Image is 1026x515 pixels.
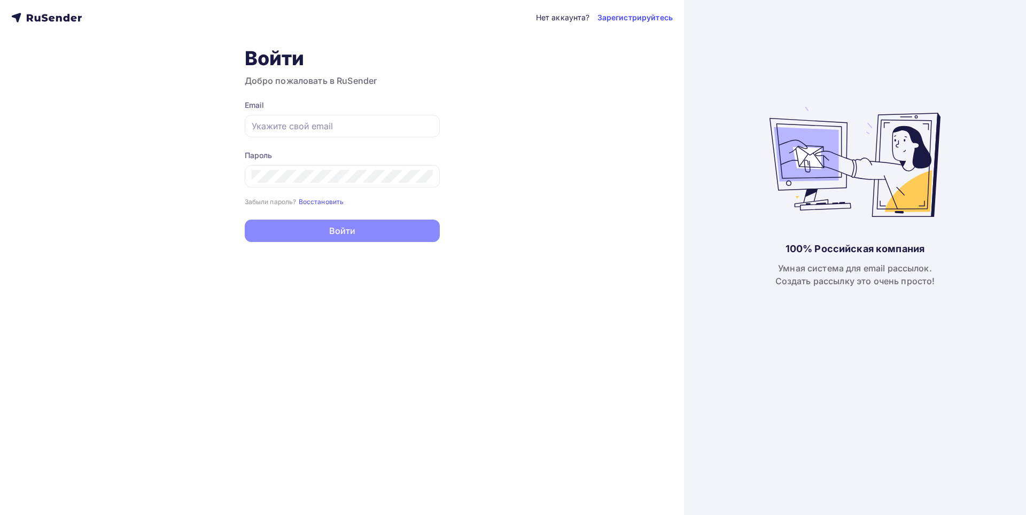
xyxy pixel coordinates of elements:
div: Нет аккаунта? [536,12,590,23]
div: Пароль [245,150,440,161]
input: Укажите свой email [252,120,433,132]
small: Восстановить [299,198,344,206]
button: Войти [245,220,440,242]
small: Забыли пароль? [245,198,297,206]
h3: Добро пожаловать в RuSender [245,74,440,87]
div: Умная система для email рассылок. Создать рассылку это очень просто! [775,262,935,287]
a: Восстановить [299,197,344,206]
div: 100% Российская компания [786,243,924,255]
div: Email [245,100,440,111]
a: Зарегистрируйтесь [597,12,673,23]
h1: Войти [245,46,440,70]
